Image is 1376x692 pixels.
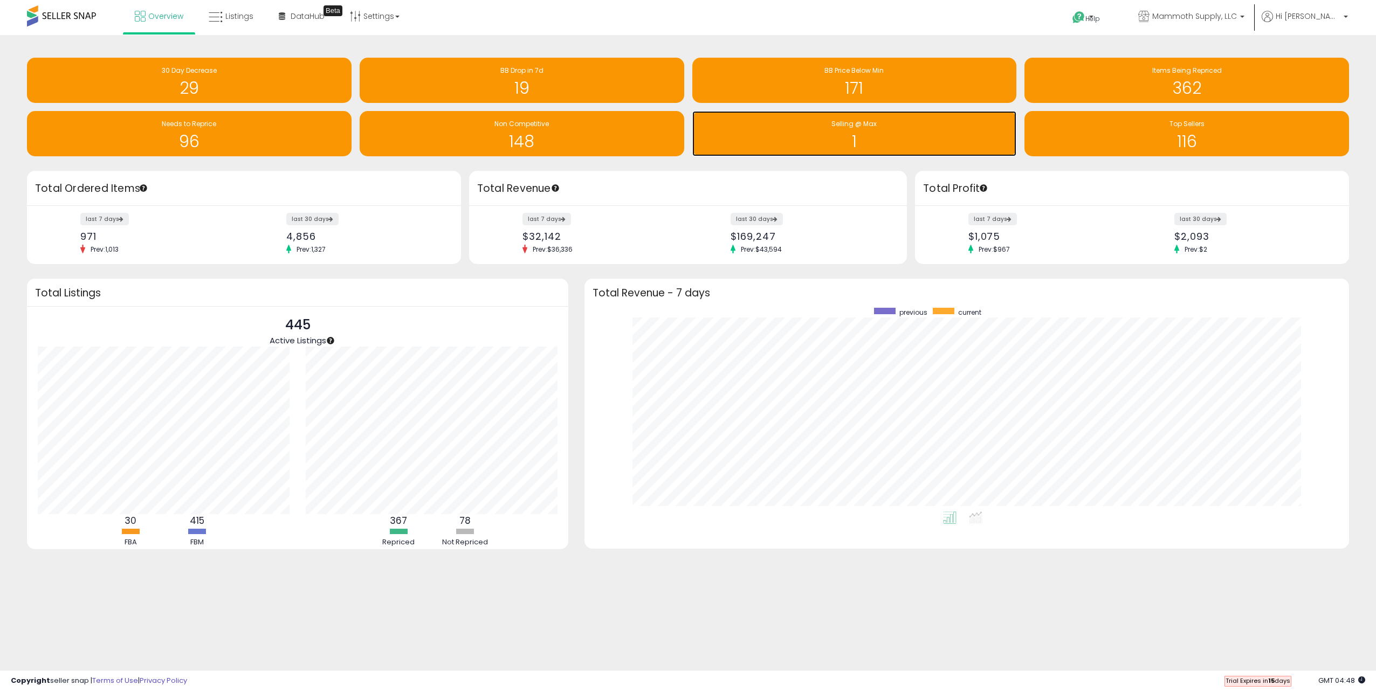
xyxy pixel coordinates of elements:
[522,213,571,225] label: last 7 days
[1072,11,1085,24] i: Get Help
[593,289,1341,297] h3: Total Revenue - 7 days
[494,119,549,128] span: Non Competitive
[1174,213,1227,225] label: last 30 days
[366,537,431,548] div: Repriced
[27,111,352,156] a: Needs to Reprice 96
[831,119,877,128] span: Selling @ Max
[326,336,335,345] div: Tooltip anchor
[360,111,684,156] a: Non Competitive 148
[1276,11,1340,22] span: Hi [PERSON_NAME]
[80,213,129,225] label: last 7 days
[270,315,326,335] p: 445
[291,11,325,22] span: DataHub
[80,231,236,242] div: 971
[1152,11,1237,22] span: Mammoth Supply, LLC
[968,213,1017,225] label: last 7 days
[1030,133,1344,150] h1: 116
[527,245,578,254] span: Prev: $36,336
[32,133,346,150] h1: 96
[692,58,1017,103] a: BB Price Below Min 171
[958,308,981,317] span: current
[32,79,346,97] h1: 29
[291,245,331,254] span: Prev: 1,327
[365,133,679,150] h1: 148
[324,5,342,16] div: Tooltip anchor
[692,111,1017,156] a: Selling @ Max 1
[1174,231,1330,242] div: $2,093
[148,11,183,22] span: Overview
[1169,119,1205,128] span: Top Sellers
[522,231,680,242] div: $32,142
[365,79,679,97] h1: 19
[432,537,497,548] div: Not Repriced
[164,537,229,548] div: FBM
[162,66,217,75] span: 30 Day Decrease
[1179,245,1213,254] span: Prev: $2
[360,58,684,103] a: BB Drop in 7d 19
[979,183,988,193] div: Tooltip anchor
[968,231,1124,242] div: $1,075
[1152,66,1222,75] span: Items Being Repriced
[139,183,148,193] div: Tooltip anchor
[35,289,560,297] h3: Total Listings
[225,11,253,22] span: Listings
[731,231,888,242] div: $169,247
[477,181,899,196] h3: Total Revenue
[500,66,543,75] span: BB Drop in 7d
[899,308,927,317] span: previous
[735,245,787,254] span: Prev: $43,594
[85,245,124,254] span: Prev: 1,013
[731,213,783,225] label: last 30 days
[286,231,442,242] div: 4,856
[1085,14,1100,23] span: Help
[125,514,136,527] b: 30
[35,181,453,196] h3: Total Ordered Items
[1024,58,1349,103] a: Items Being Repriced 362
[1064,3,1121,35] a: Help
[973,245,1015,254] span: Prev: $967
[1262,11,1348,35] a: Hi [PERSON_NAME]
[1024,111,1349,156] a: Top Sellers 116
[551,183,560,193] div: Tooltip anchor
[698,133,1012,150] h1: 1
[190,514,204,527] b: 415
[27,58,352,103] a: 30 Day Decrease 29
[98,537,163,548] div: FBA
[824,66,884,75] span: BB Price Below Min
[286,213,339,225] label: last 30 days
[1030,79,1344,97] h1: 362
[390,514,407,527] b: 367
[162,119,216,128] span: Needs to Reprice
[270,335,326,346] span: Active Listings
[459,514,471,527] b: 78
[698,79,1012,97] h1: 171
[923,181,1341,196] h3: Total Profit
